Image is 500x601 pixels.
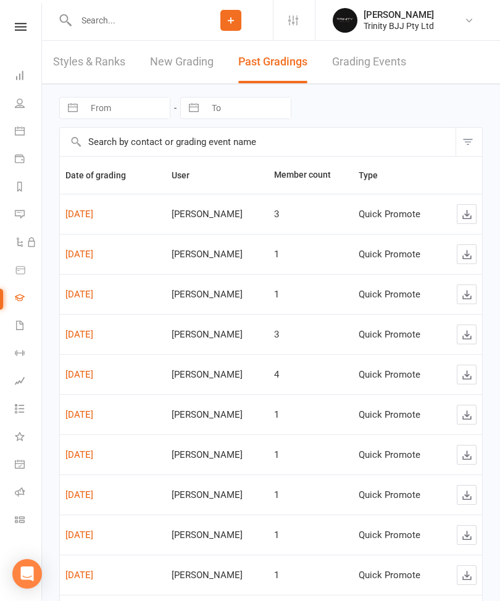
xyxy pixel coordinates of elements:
div: [PERSON_NAME] [172,370,263,380]
div: [PERSON_NAME] [172,249,263,260]
a: [DATE] [65,209,93,220]
div: 3 [274,330,348,340]
button: User [172,168,203,183]
div: [PERSON_NAME] [172,570,263,581]
div: 1 [274,490,348,500]
div: Quick Promote [359,370,438,380]
div: Quick Promote [359,249,438,260]
button: Date of grading [65,168,140,183]
div: Trinity BJJ Pty Ltd [364,20,434,31]
div: Quick Promote [359,490,438,500]
a: People [15,91,43,118]
th: Member count [269,157,353,194]
a: [DATE] [65,369,93,380]
a: [DATE] [65,489,93,500]
a: Payments [15,146,43,174]
div: 1 [274,249,348,260]
div: [PERSON_NAME] [172,330,263,340]
div: Quick Promote [359,530,438,541]
a: Class kiosk mode [15,507,43,535]
div: Quick Promote [359,289,438,300]
a: Grading Events [332,41,406,83]
div: Quick Promote [359,330,438,340]
div: Quick Promote [359,450,438,460]
a: [DATE] [65,289,93,300]
a: Product Sales [15,257,43,285]
a: Dashboard [15,63,43,91]
div: [PERSON_NAME] [364,9,434,20]
a: [DATE] [65,409,93,420]
span: User [172,170,203,180]
img: thumb_image1712106278.png [333,8,357,33]
a: General attendance kiosk mode [15,452,43,479]
input: From [84,97,170,118]
div: 1 [274,530,348,541]
div: Quick Promote [359,570,438,581]
div: 4 [274,370,348,380]
a: [DATE] [65,570,93,581]
div: Open Intercom Messenger [12,559,42,589]
div: [PERSON_NAME] [172,209,263,220]
button: Type [359,168,391,183]
div: 1 [274,410,348,420]
span: Type [359,170,391,180]
a: [DATE] [65,249,93,260]
div: 1 [274,450,348,460]
a: Roll call kiosk mode [15,479,43,507]
a: [DATE] [65,449,93,460]
div: Quick Promote [359,209,438,220]
div: 1 [274,289,348,300]
a: Reports [15,174,43,202]
input: Search by contact or grading event name [60,128,456,156]
a: [DATE] [65,329,93,340]
a: Styles & Ranks [53,41,125,83]
a: What's New [15,424,43,452]
div: [PERSON_NAME] [172,450,263,460]
div: [PERSON_NAME] [172,490,263,500]
div: [PERSON_NAME] [172,289,263,300]
div: [PERSON_NAME] [172,530,263,541]
input: To [205,97,291,118]
a: Past Gradings [238,41,307,83]
a: [DATE] [65,529,93,541]
input: Search... [72,12,189,29]
a: Calendar [15,118,43,146]
div: 1 [274,570,348,581]
a: Assessments [15,368,43,396]
div: Quick Promote [359,410,438,420]
div: [PERSON_NAME] [172,410,263,420]
a: New Grading [150,41,214,83]
span: Date of grading [65,170,140,180]
div: 3 [274,209,348,220]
